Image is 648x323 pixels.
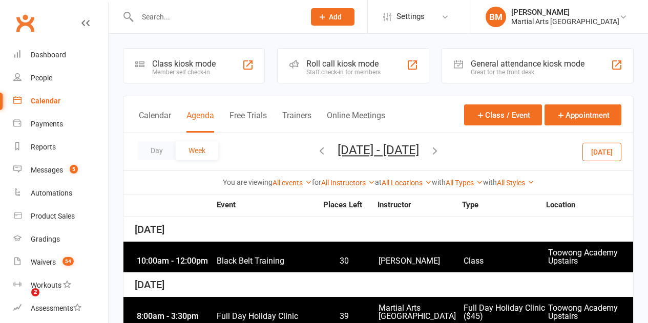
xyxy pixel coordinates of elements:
a: Payments [13,113,108,136]
div: Dashboard [31,51,66,59]
a: Calendar [13,90,108,113]
div: Messages [31,166,63,174]
a: Reports [13,136,108,159]
a: Assessments [13,297,108,320]
span: 54 [62,257,74,266]
div: Calendar [31,97,60,105]
div: Automations [31,189,72,197]
div: Gradings [31,235,60,243]
a: People [13,67,108,90]
a: Automations [13,182,108,205]
div: Waivers [31,258,56,266]
a: Messages 5 [13,159,108,182]
div: Reports [31,143,56,151]
a: Clubworx [12,10,38,36]
div: People [31,74,52,82]
span: 2 [31,288,39,296]
a: Waivers 54 [13,251,108,274]
span: 5 [70,165,78,174]
iframe: Intercom live chat [10,288,35,313]
a: Product Sales [13,205,108,228]
a: Gradings [13,228,108,251]
div: Product Sales [31,212,75,220]
div: Assessments [31,304,81,312]
div: Payments [31,120,63,128]
a: Dashboard [13,44,108,67]
a: Workouts [13,274,108,297]
div: Workouts [31,281,61,289]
